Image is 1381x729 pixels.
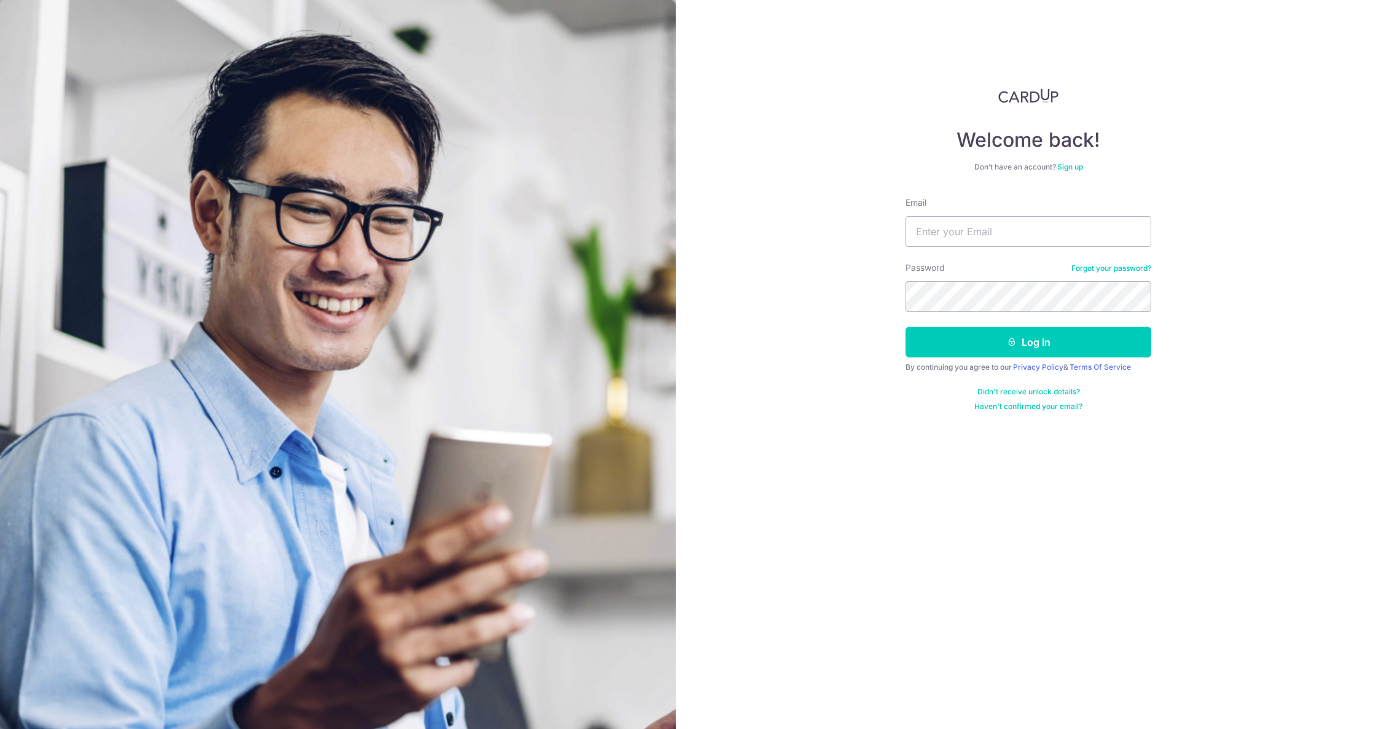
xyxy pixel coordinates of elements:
[906,262,945,274] label: Password
[974,402,1082,411] a: Haven't confirmed your email?
[1071,263,1151,273] a: Forgot your password?
[906,216,1151,247] input: Enter your Email
[906,327,1151,357] button: Log in
[906,197,926,209] label: Email
[1057,162,1083,171] a: Sign up
[906,362,1151,372] div: By continuing you agree to our &
[977,387,1080,397] a: Didn't receive unlock details?
[1013,362,1063,372] a: Privacy Policy
[998,88,1058,103] img: CardUp Logo
[1070,362,1131,372] a: Terms Of Service
[906,162,1151,172] div: Don’t have an account?
[906,128,1151,152] h4: Welcome back!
